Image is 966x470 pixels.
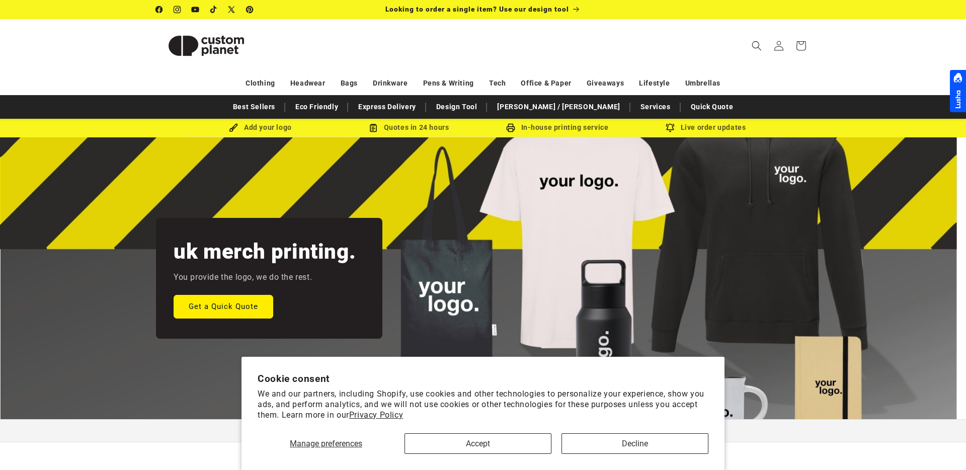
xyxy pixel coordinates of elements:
p: We and our partners, including Shopify, use cookies and other technologies to personalize your ex... [258,389,708,420]
a: Office & Paper [521,74,571,92]
a: Quick Quote [686,98,739,116]
a: [PERSON_NAME] / [PERSON_NAME] [492,98,625,116]
p: You provide the logo, we do the rest. [174,270,312,285]
a: Drinkware [373,74,408,92]
button: Accept [405,433,551,454]
a: Tech [489,74,506,92]
a: Custom Planet [152,19,261,72]
img: Order updates [666,123,675,132]
button: Manage preferences [258,433,394,454]
h2: Cookie consent [258,373,708,384]
img: In-house printing [506,123,515,132]
a: Privacy Policy [349,410,403,420]
a: Lifestyle [639,74,670,92]
div: Live order updates [631,121,780,134]
a: Services [635,98,676,116]
img: Brush Icon [229,123,238,132]
button: Decline [561,433,708,454]
div: Quotes in 24 hours [335,121,483,134]
div: In-house printing service [483,121,631,134]
summary: Search [746,35,768,57]
a: Best Sellers [228,98,280,116]
a: Bags [341,74,358,92]
a: Umbrellas [685,74,720,92]
div: Add your logo [186,121,335,134]
a: Get a Quick Quote [174,294,273,318]
a: Design Tool [431,98,482,116]
a: Express Delivery [353,98,421,116]
a: Eco Friendly [290,98,343,116]
iframe: Chat Widget [793,361,966,470]
img: Custom Planet [156,23,257,68]
span: Looking to order a single item? Use our design tool [385,5,569,13]
a: Giveaways [587,74,624,92]
a: Pens & Writing [423,74,474,92]
a: Headwear [290,74,326,92]
a: Clothing [246,74,275,92]
h2: uk merch printing. [174,238,356,265]
img: Order Updates Icon [369,123,378,132]
span: Manage preferences [290,439,362,448]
